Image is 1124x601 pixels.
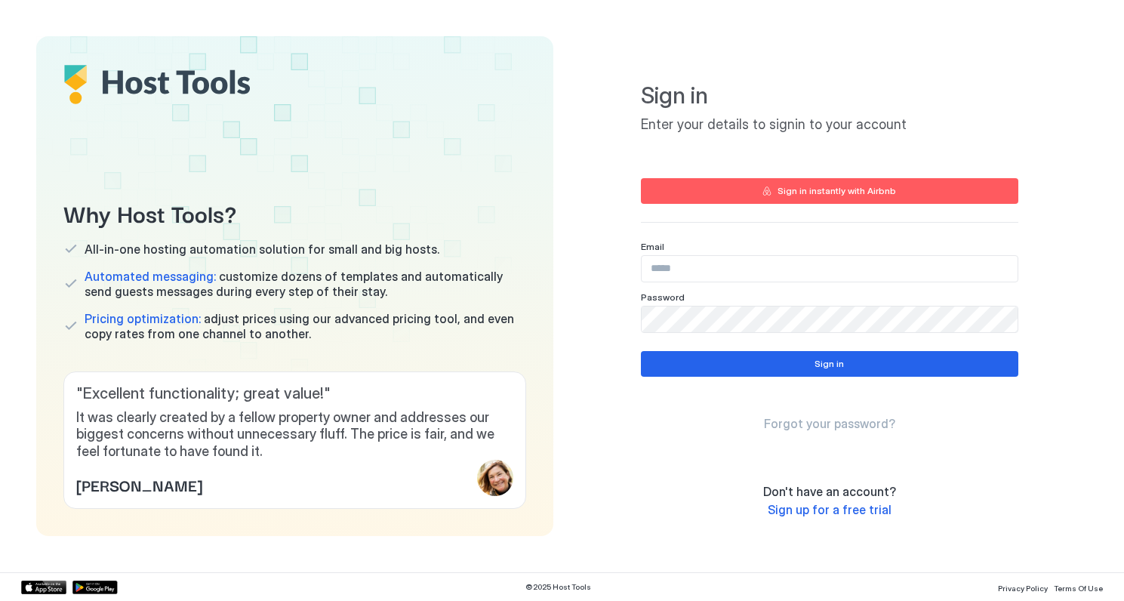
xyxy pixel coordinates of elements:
a: App Store [21,581,66,594]
span: Sign up for a free trial [768,502,892,517]
span: All-in-one hosting automation solution for small and big hosts. [85,242,439,257]
span: It was clearly created by a fellow property owner and addresses our biggest concerns without unne... [76,409,513,461]
button: Sign in instantly with Airbnb [641,178,1018,204]
a: Google Play Store [72,581,118,594]
a: Terms Of Use [1054,579,1103,595]
button: Sign in [641,351,1018,377]
span: Email [641,241,664,252]
span: customize dozens of templates and automatically send guests messages during every step of their s... [85,269,526,299]
span: Why Host Tools? [63,196,526,230]
span: Automated messaging: [85,269,216,284]
input: Input Field [642,307,1018,332]
a: Privacy Policy [998,579,1048,595]
span: Pricing optimization: [85,311,201,326]
span: Sign in [641,82,1018,110]
span: adjust prices using our advanced pricing tool, and even copy rates from one channel to another. [85,311,526,341]
span: Don't have an account? [763,484,896,499]
a: Forgot your password? [764,416,895,432]
span: Terms Of Use [1054,584,1103,593]
a: Sign up for a free trial [768,502,892,518]
span: © 2025 Host Tools [525,582,591,592]
span: [PERSON_NAME] [76,473,202,496]
span: Privacy Policy [998,584,1048,593]
div: Sign in [815,357,844,371]
span: " Excellent functionality; great value! " [76,384,513,403]
div: profile [477,460,513,496]
span: Enter your details to signin to your account [641,116,1018,134]
input: Input Field [642,256,1018,282]
span: Password [641,291,685,303]
span: Forgot your password? [764,416,895,431]
div: Sign in instantly with Airbnb [778,184,896,198]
